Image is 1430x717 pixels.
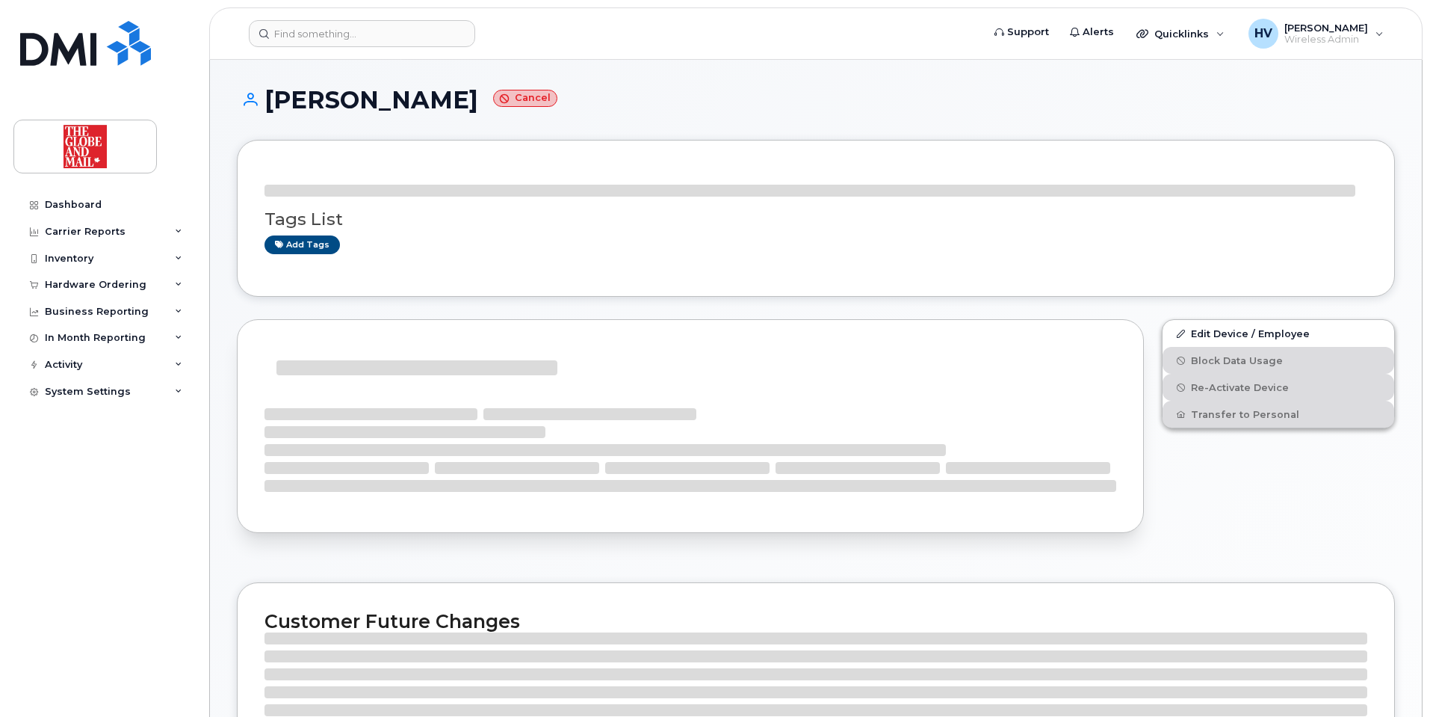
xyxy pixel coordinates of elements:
a: Add tags [264,236,340,254]
small: Cancel [493,90,557,107]
button: Transfer to Personal [1163,401,1394,428]
h2: Customer Future Changes [264,610,1367,633]
span: Re-Activate Device [1191,382,1289,393]
button: Block Data Usage [1163,347,1394,374]
h1: [PERSON_NAME] [237,87,1395,113]
a: Edit Device / Employee [1163,320,1394,347]
button: Re-Activate Device [1163,374,1394,401]
h3: Tags List [264,210,1367,229]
